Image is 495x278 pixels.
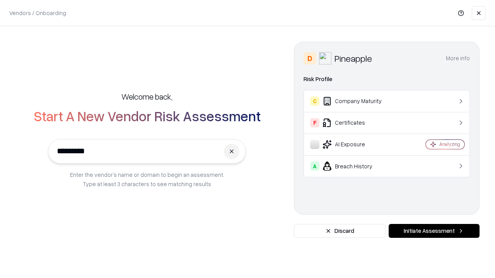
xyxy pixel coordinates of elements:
[294,224,386,238] button: Discard
[335,52,372,64] div: Pineapple
[304,75,470,84] div: Risk Profile
[121,91,172,102] h5: Welcome back,
[310,118,403,127] div: Certificates
[389,224,480,238] button: Initiate Assessment
[9,9,66,17] p: Vendors / Onboarding
[310,97,403,106] div: Company Maturity
[304,52,316,64] div: D
[310,140,403,149] div: AI Exposure
[310,161,319,171] div: A
[34,108,261,124] h2: Start A New Vendor Risk Assessment
[446,51,470,65] button: More info
[70,170,224,188] p: Enter the vendor’s name or domain to begin an assessment. Type at least 3 characters to see match...
[319,52,331,64] img: Pineapple
[310,161,403,171] div: Breach History
[439,141,460,147] div: Analyzing
[310,118,319,127] div: F
[310,97,319,106] div: C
